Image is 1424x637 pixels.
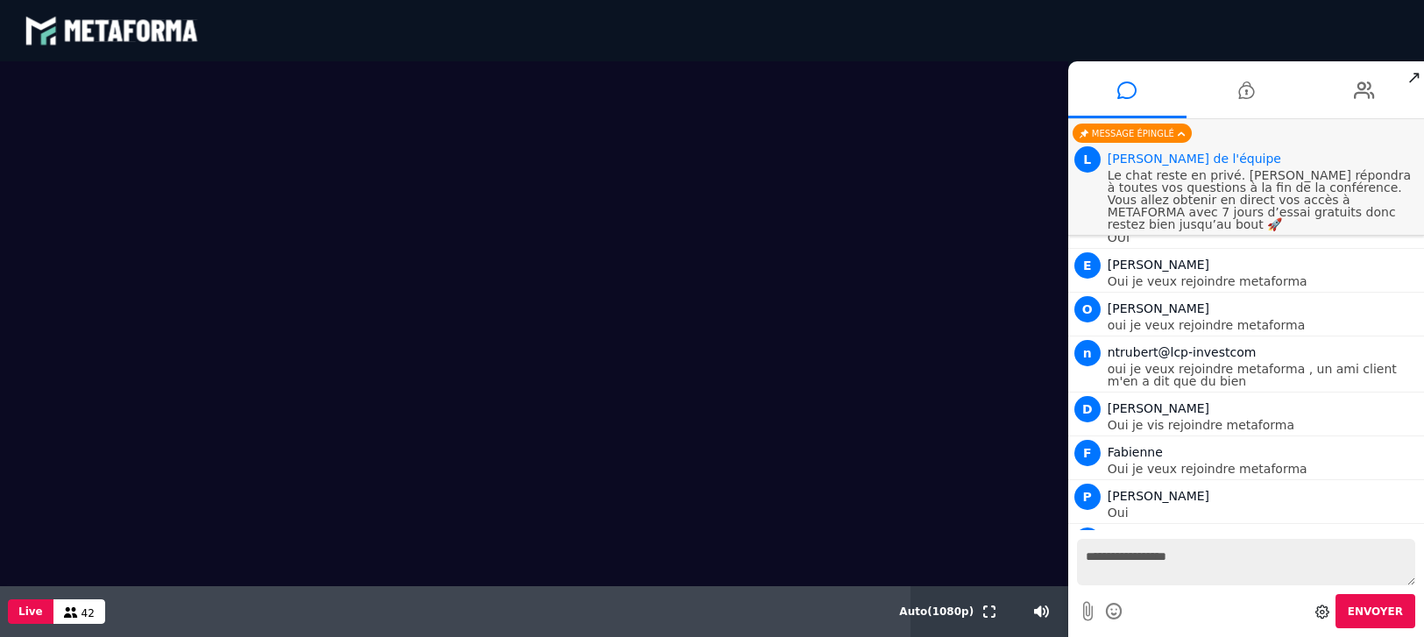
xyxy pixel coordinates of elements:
button: Envoyer [1335,594,1415,628]
span: Fabienne [1108,445,1163,459]
span: Animateur [1108,152,1281,166]
p: Le chat reste en privé. [PERSON_NAME] répondra à toutes vos questions à la fin de la conférence. ... [1108,169,1420,230]
span: Auto ( 1080 p) [899,605,974,618]
span: [PERSON_NAME] [1108,301,1209,315]
span: L [1074,146,1101,173]
p: oui je veux rejoindre metaforma , un ami client m'en a dit que du bien [1108,363,1420,387]
span: P [1074,484,1101,510]
p: Oui je veux rejoindre metaforma [1108,463,1420,475]
span: [PERSON_NAME] [1108,489,1209,503]
div: Message épinglé [1073,124,1192,143]
span: 42 [81,607,95,619]
span: Envoyer [1348,605,1403,618]
p: OUI [1108,231,1420,244]
span: [PERSON_NAME] [1108,258,1209,272]
span: [PERSON_NAME] [1108,401,1209,415]
p: Oui je vis rejoindre metaforma [1108,419,1420,431]
span: ↗ [1404,61,1424,93]
span: ntrubert@lcp-investcom [1108,345,1257,359]
p: Oui je veux rejoindre metaforma [1108,275,1420,287]
p: oui je veux rejoindre metaforma [1108,319,1420,331]
span: F [1074,440,1101,466]
button: Auto(1080p) [896,586,977,637]
button: Live [8,599,53,624]
span: n [1074,340,1101,366]
span: D [1074,396,1101,422]
p: Oui [1108,506,1420,519]
span: O [1074,296,1101,322]
span: F [1074,527,1101,554]
span: E [1074,252,1101,279]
